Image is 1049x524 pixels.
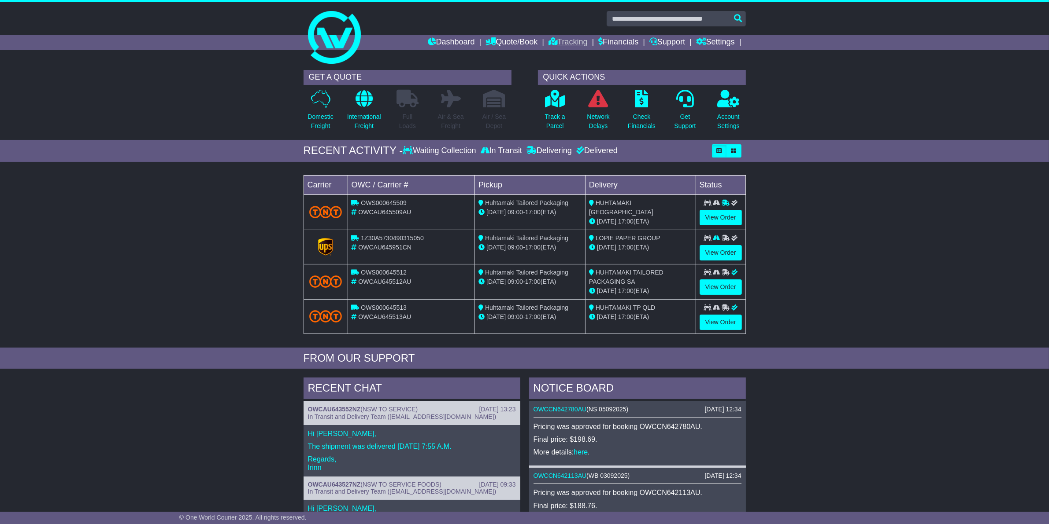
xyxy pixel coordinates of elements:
div: GET A QUOTE [304,70,512,85]
span: [DATE] [597,244,616,251]
span: 09:00 [508,244,523,251]
span: HUHTAMAKI TP QLD [596,304,655,311]
a: Track aParcel [545,89,566,136]
p: Network Delays [587,112,609,131]
p: Hi [PERSON_NAME], [308,429,516,438]
span: In Transit and Delivery Team ([EMAIL_ADDRESS][DOMAIN_NAME]) [308,413,497,420]
p: Air / Sea Depot [482,112,506,131]
span: [DATE] [486,278,506,285]
div: NOTICE BOARD [529,377,746,401]
p: Final price: $198.69. [534,435,741,443]
div: ( ) [534,472,741,480]
div: In Transit [478,146,524,156]
span: 09:00 [508,313,523,320]
div: (ETA) [589,286,692,296]
div: [DATE] 12:34 [704,406,741,413]
span: OWCAU645512AU [358,278,411,285]
a: View Order [700,315,742,330]
p: Check Financials [628,112,656,131]
p: Pricing was approved for booking OWCCN642780AU. [534,422,741,431]
td: Delivery [585,175,696,194]
span: © One World Courier 2025. All rights reserved. [179,514,307,521]
span: HUHTAMAKI [GEOGRAPHIC_DATA] [589,199,653,216]
div: ( ) [308,406,516,413]
img: TNT_Domestic.png [309,275,342,287]
a: Quote/Book [486,35,537,50]
span: LOPIE PAPER GROUP [596,235,660,242]
span: NSW TO SERVICE FOODS [363,481,439,488]
span: [DATE] [597,287,616,294]
span: Huhtamaki Tailored Packaging [485,199,568,206]
span: 09:00 [508,209,523,216]
p: The shipment was delivered [DATE] 7:55 A.M. [308,442,516,451]
div: QUICK ACTIONS [538,70,746,85]
span: [DATE] [486,209,506,216]
a: Financials [598,35,638,50]
div: - (ETA) [478,277,582,286]
p: Hi [PERSON_NAME], [308,504,516,513]
div: (ETA) [589,217,692,226]
a: OWCAU643552NZ [308,406,361,413]
span: Huhtamaki Tailored Packaging [485,304,568,311]
div: - (ETA) [478,312,582,322]
p: Domestic Freight [308,112,333,131]
div: ( ) [308,481,516,488]
p: Final price: $188.76. [534,502,741,510]
p: Full Loads [397,112,419,131]
div: [DATE] 09:33 [479,481,515,488]
div: RECENT ACTIVITY - [304,144,403,157]
p: Air & Sea Freight [438,112,464,131]
div: (ETA) [589,243,692,252]
span: Huhtamaki Tailored Packaging [485,269,568,276]
span: 17:00 [525,244,541,251]
a: OWCAU643527NZ [308,481,361,488]
span: [DATE] [597,218,616,225]
span: 17:00 [618,244,634,251]
a: AccountSettings [717,89,740,136]
p: International Freight [347,112,381,131]
p: Regards, Irinn [308,455,516,472]
div: Delivered [574,146,618,156]
a: DomesticFreight [307,89,334,136]
p: Get Support [674,112,696,131]
div: (ETA) [589,312,692,322]
div: RECENT CHAT [304,377,520,401]
span: 17:00 [618,313,634,320]
td: OWC / Carrier # [348,175,475,194]
span: 09:00 [508,278,523,285]
a: View Order [700,210,742,225]
img: TNT_Domestic.png [309,310,342,322]
span: Huhtamaki Tailored Packaging [485,235,568,242]
div: - (ETA) [478,243,582,252]
span: OWCAU645509AU [358,209,411,216]
div: [DATE] 12:34 [704,472,741,480]
span: OWS000645513 [361,304,407,311]
a: OWCCN642780AU [534,406,587,413]
span: 17:00 [618,287,634,294]
a: View Order [700,279,742,295]
div: [DATE] 13:23 [479,406,515,413]
span: 1Z30A5730490315050 [361,235,423,242]
a: Support [649,35,685,50]
a: NetworkDelays [586,89,610,136]
td: Pickup [475,175,586,194]
span: NS 05092025 [589,406,626,413]
a: Dashboard [428,35,475,50]
span: [DATE] [486,244,506,251]
a: CheckFinancials [627,89,656,136]
a: here [574,448,588,456]
img: GetCarrierServiceLogo [318,238,333,256]
div: Delivering [524,146,574,156]
div: Waiting Collection [403,146,478,156]
span: OWCAU645513AU [358,313,411,320]
span: NSW TO SERVICE [363,406,416,413]
img: TNT_Domestic.png [309,206,342,218]
span: In Transit and Delivery Team ([EMAIL_ADDRESS][DOMAIN_NAME]) [308,488,497,495]
span: OWS000645509 [361,199,407,206]
span: WB 03092025 [589,472,628,479]
span: HUHTAMAKI TAILORED PACKAGING SA [589,269,664,285]
td: Status [696,175,745,194]
span: OWCAU645951CN [358,244,411,251]
span: 17:00 [525,313,541,320]
div: - (ETA) [478,208,582,217]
